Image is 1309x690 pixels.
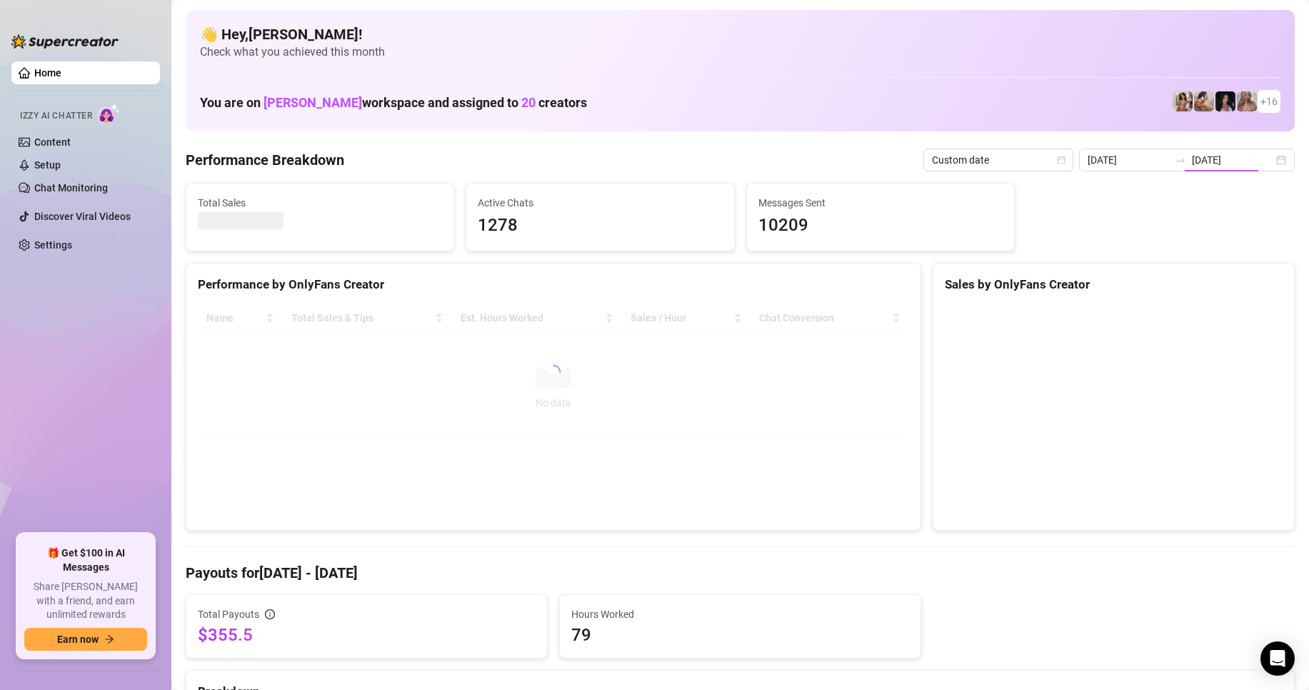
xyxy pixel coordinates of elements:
[571,624,909,646] span: 79
[264,95,362,110] span: [PERSON_NAME]
[1175,154,1186,166] span: to
[198,606,259,622] span: Total Payouts
[34,159,61,171] a: Setup
[932,149,1065,171] span: Custom date
[24,546,147,574] span: 🎁 Get $100 in AI Messages
[1215,91,1235,111] img: Baby (@babyyyybellaa)
[104,634,114,644] span: arrow-right
[1175,154,1186,166] span: swap-right
[200,95,587,111] h1: You are on workspace and assigned to creators
[571,606,909,622] span: Hours Worked
[478,212,722,239] span: 1278
[200,24,1280,44] h4: 👋 Hey, [PERSON_NAME] !
[945,275,1283,294] div: Sales by OnlyFans Creator
[1260,94,1278,109] span: + 16
[1057,156,1065,164] span: calendar
[34,239,72,251] a: Settings
[200,44,1280,60] span: Check what you achieved this month
[34,211,131,222] a: Discover Viral Videos
[34,182,108,194] a: Chat Monitoring
[1173,91,1193,111] img: Avry (@avryjennervip)
[521,95,536,110] span: 20
[1237,91,1257,111] img: Kenzie (@dmaxkenz)
[186,563,1295,583] h4: Payouts for [DATE] - [DATE]
[758,212,1003,239] span: 10209
[198,195,442,211] span: Total Sales
[758,195,1003,211] span: Messages Sent
[24,580,147,622] span: Share [PERSON_NAME] with a friend, and earn unlimited rewards
[57,634,99,645] span: Earn now
[265,609,275,619] span: info-circle
[98,104,120,124] img: AI Chatter
[198,624,536,646] span: $355.5
[24,628,147,651] button: Earn nowarrow-right
[34,136,71,148] a: Content
[198,275,909,294] div: Performance by OnlyFans Creator
[1260,641,1295,676] div: Open Intercom Messenger
[546,365,561,379] span: loading
[478,195,722,211] span: Active Chats
[34,67,61,79] a: Home
[1088,152,1169,168] input: Start date
[1194,91,1214,111] img: Kayla (@kaylathaylababy)
[1192,152,1273,168] input: End date
[11,34,119,49] img: logo-BBDzfeDw.svg
[186,150,344,170] h4: Performance Breakdown
[20,109,92,123] span: Izzy AI Chatter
